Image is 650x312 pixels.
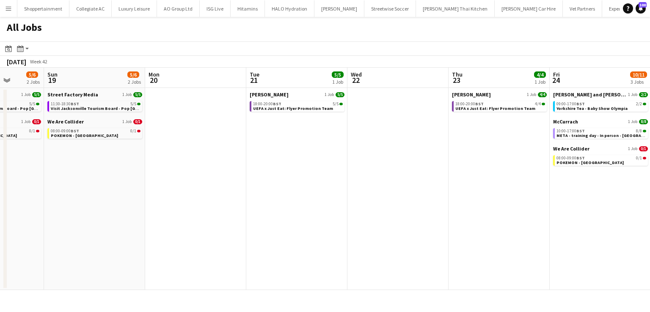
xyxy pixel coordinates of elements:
[639,2,647,8] span: 100
[563,0,602,17] button: Vet Partners
[69,0,112,17] button: Collegiate AC
[314,0,364,17] button: [PERSON_NAME]
[7,57,26,66] div: [DATE]
[231,0,265,17] button: Hitamins
[416,0,495,17] button: [PERSON_NAME] Thai Kitchen
[495,0,563,17] button: [PERSON_NAME] Car Hire
[265,0,314,17] button: HALO Hydration
[200,0,231,17] button: ISG Live
[636,3,646,14] a: 100
[28,58,49,65] span: Week 42
[17,0,69,17] button: Shoppertainment
[157,0,200,17] button: AO Group Ltd
[112,0,157,17] button: Luxury Leisure
[364,0,416,17] button: Streetwise Soccer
